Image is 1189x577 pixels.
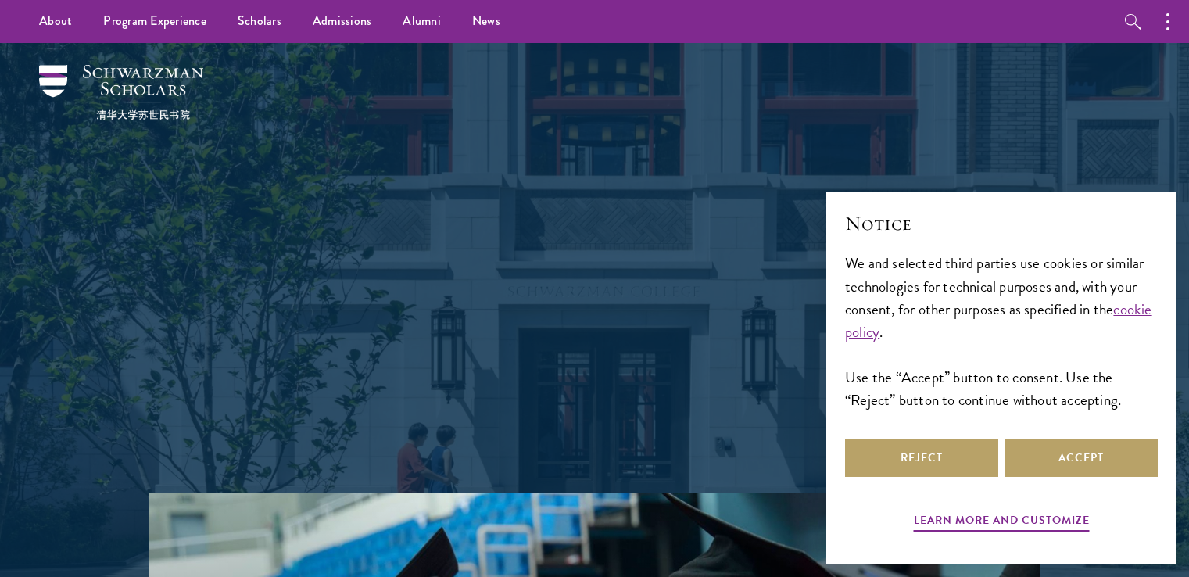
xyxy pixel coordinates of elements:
div: We and selected third parties use cookies or similar technologies for technical purposes and, wit... [845,252,1158,410]
img: Schwarzman Scholars [39,65,203,120]
button: Accept [1005,439,1158,477]
h2: Notice [845,210,1158,237]
button: Learn more and customize [914,511,1090,535]
a: cookie policy [845,298,1152,343]
button: Reject [845,439,998,477]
